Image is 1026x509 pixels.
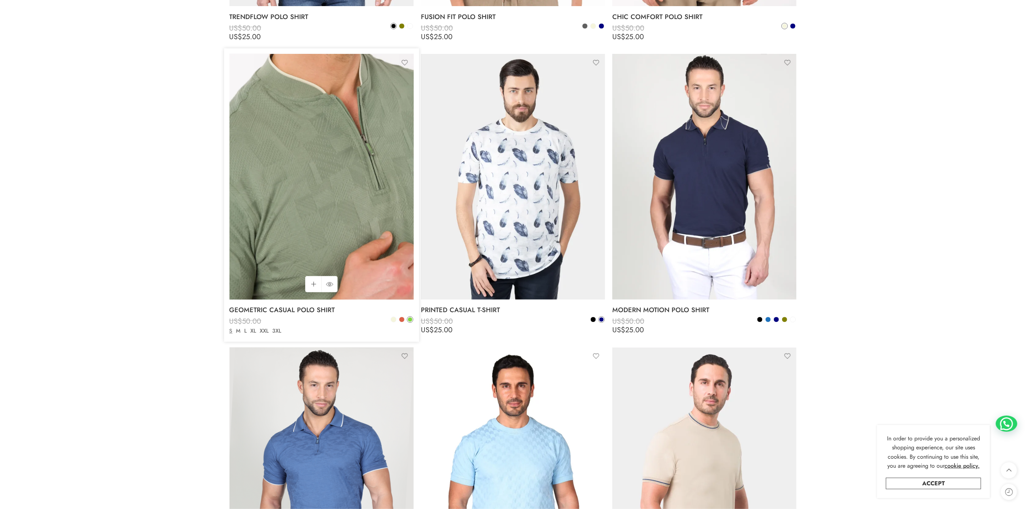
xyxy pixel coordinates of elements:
bdi: 25.00 [612,32,644,42]
a: Black [757,316,763,323]
a: Blue [765,316,771,323]
a: 3XL [271,327,283,336]
bdi: 25.00 [229,32,261,42]
span: US$ [229,325,242,336]
span: US$ [612,316,625,327]
span: US$ [421,23,434,33]
bdi: 50.00 [421,23,453,33]
a: Beige [590,23,596,29]
a: Olive [399,23,405,29]
a: CHIC COMFORT POLO SHIRT [612,10,797,24]
span: US$ [229,23,242,33]
a: XXL [258,327,271,336]
a: Navy [790,23,796,29]
a: Navy [598,316,605,323]
span: US$ [421,32,434,42]
bdi: 50.00 [612,23,644,33]
span: US$ [612,23,625,33]
span: US$ [421,316,434,327]
a: Beige [781,23,788,29]
a: TRENDFLOW POLO SHIRT [229,10,414,24]
bdi: 25.00 [612,325,644,336]
span: US$ [612,32,625,42]
a: GEOMETRIC CASUAL POLO SHIRT [229,303,414,318]
bdi: 50.00 [229,23,261,33]
a: Accept [886,478,981,489]
a: PRINTED CASUAL T-SHIRT [421,303,605,318]
a: cookie policy. [944,461,980,471]
bdi: 50.00 [229,316,261,327]
span: US$ [229,32,242,42]
a: Black [390,23,397,29]
bdi: 50.00 [421,316,453,327]
bdi: 50.00 [612,316,644,327]
span: US$ [229,316,242,327]
a: MODERN MOTION POLO SHIRT [612,303,797,318]
span: US$ [612,325,625,336]
a: Anthracite [582,23,588,29]
a: White [407,23,413,29]
a: Select options for “GEOMETRIC CASUAL POLO SHIRT” [305,276,321,292]
a: QUICK SHOP [321,276,338,292]
bdi: 25.00 [421,325,452,336]
span: US$ [421,325,434,336]
a: Navy [598,23,605,29]
a: XL [249,327,258,336]
a: White [790,316,796,323]
a: FUSION FIT POLO SHIRT [421,10,605,24]
bdi: 25.00 [229,325,261,336]
a: M [235,327,243,336]
a: Navy [773,316,780,323]
a: L [243,327,249,336]
a: Black [590,316,596,323]
span: In order to provide you a personalized shopping experience, our site uses cookies. By continuing ... [887,434,980,470]
bdi: 25.00 [421,32,452,42]
a: Olive [781,316,788,323]
a: S [228,327,235,336]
